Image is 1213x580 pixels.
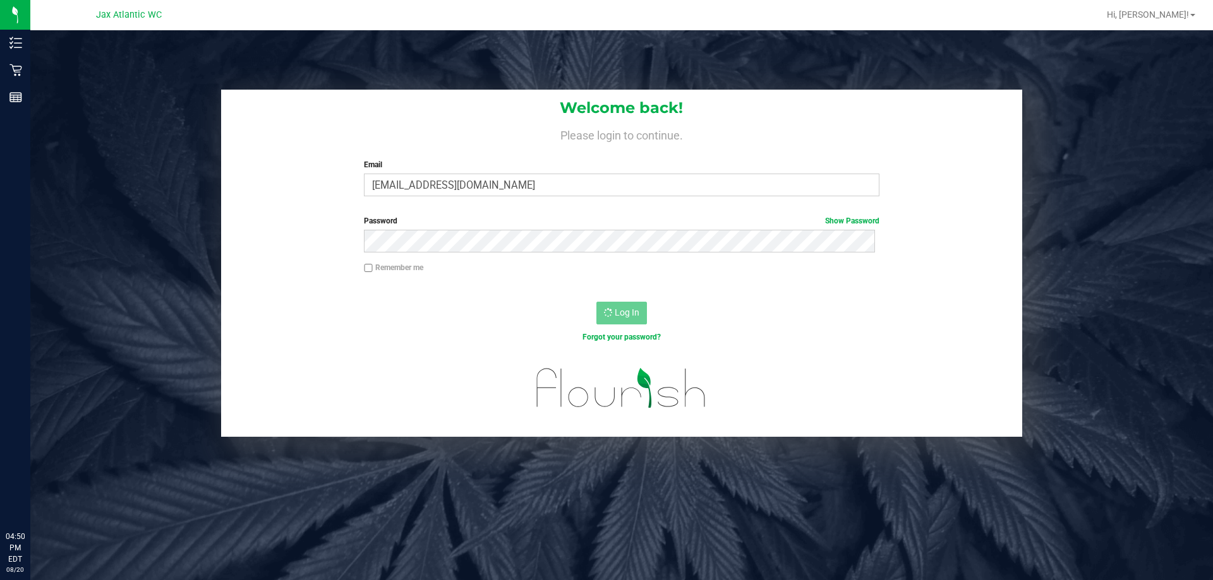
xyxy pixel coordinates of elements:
[364,216,397,225] span: Password
[364,262,423,273] label: Remember me
[364,159,879,170] label: Email
[9,91,22,104] inline-svg: Reports
[1107,9,1189,20] span: Hi, [PERSON_NAME]!
[9,37,22,49] inline-svg: Inventory
[582,333,661,341] a: Forgot your password?
[825,216,879,225] a: Show Password
[96,9,162,20] span: Jax Atlantic WC
[596,302,647,324] button: Log In
[6,531,25,565] p: 04:50 PM EDT
[364,264,373,273] input: Remember me
[9,64,22,76] inline-svg: Retail
[521,356,721,420] img: flourish_logo.svg
[221,126,1022,141] h4: Please login to continue.
[6,565,25,574] p: 08/20
[615,307,639,317] span: Log In
[221,100,1022,116] h1: Welcome back!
